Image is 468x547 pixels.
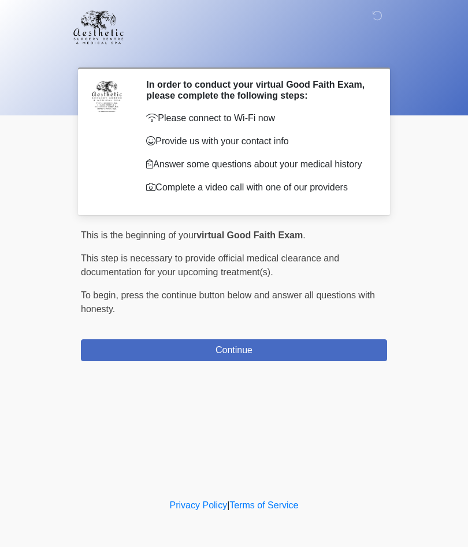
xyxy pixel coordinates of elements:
[81,339,387,361] button: Continue
[69,9,128,46] img: Aesthetic Surgery Centre, PLLC Logo
[146,111,370,125] p: Please connect to Wi-Fi now
[196,230,303,240] strong: virtual Good Faith Exam
[303,230,305,240] span: .
[146,134,370,148] p: Provide us with your contact info
[146,158,370,171] p: Answer some questions about your medical history
[146,79,370,101] h2: In order to conduct your virtual Good Faith Exam, please complete the following steps:
[146,181,370,194] p: Complete a video call with one of our providers
[229,500,298,510] a: Terms of Service
[81,230,196,240] span: This is the beginning of your
[81,290,375,314] span: press the continue button below and answer all questions with honesty.
[90,79,124,114] img: Agent Avatar
[81,290,121,300] span: To begin,
[81,253,339,277] span: This step is necessary to provide official medical clearance and documentation for your upcoming ...
[170,500,228,510] a: Privacy Policy
[227,500,229,510] a: |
